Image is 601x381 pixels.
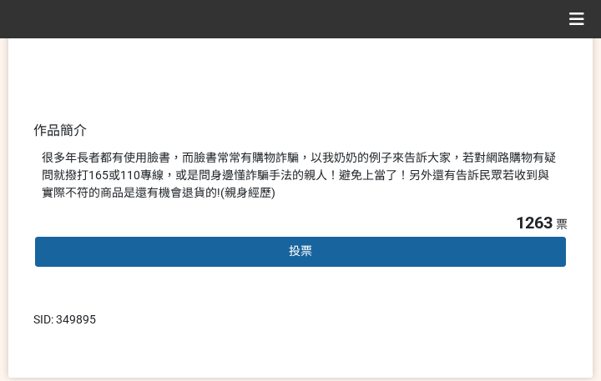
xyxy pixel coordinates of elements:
span: 1263 [516,213,553,233]
span: 票 [556,218,568,231]
span: 投票 [289,244,312,258]
div: 很多年長者都有使用臉書，而臉書常常有購物詐騙，以我奶奶的例子來告訴大家，若對網路購物有疑問就撥打165或110專線，或是問身邊懂詐騙手法的親人！避免上當了！另外還有告訴民眾若收到與實際不符的商品... [42,149,559,202]
span: 作品簡介 [33,123,87,138]
span: SID: 349895 [33,313,96,326]
iframe: IFrame Embed [422,311,505,328]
